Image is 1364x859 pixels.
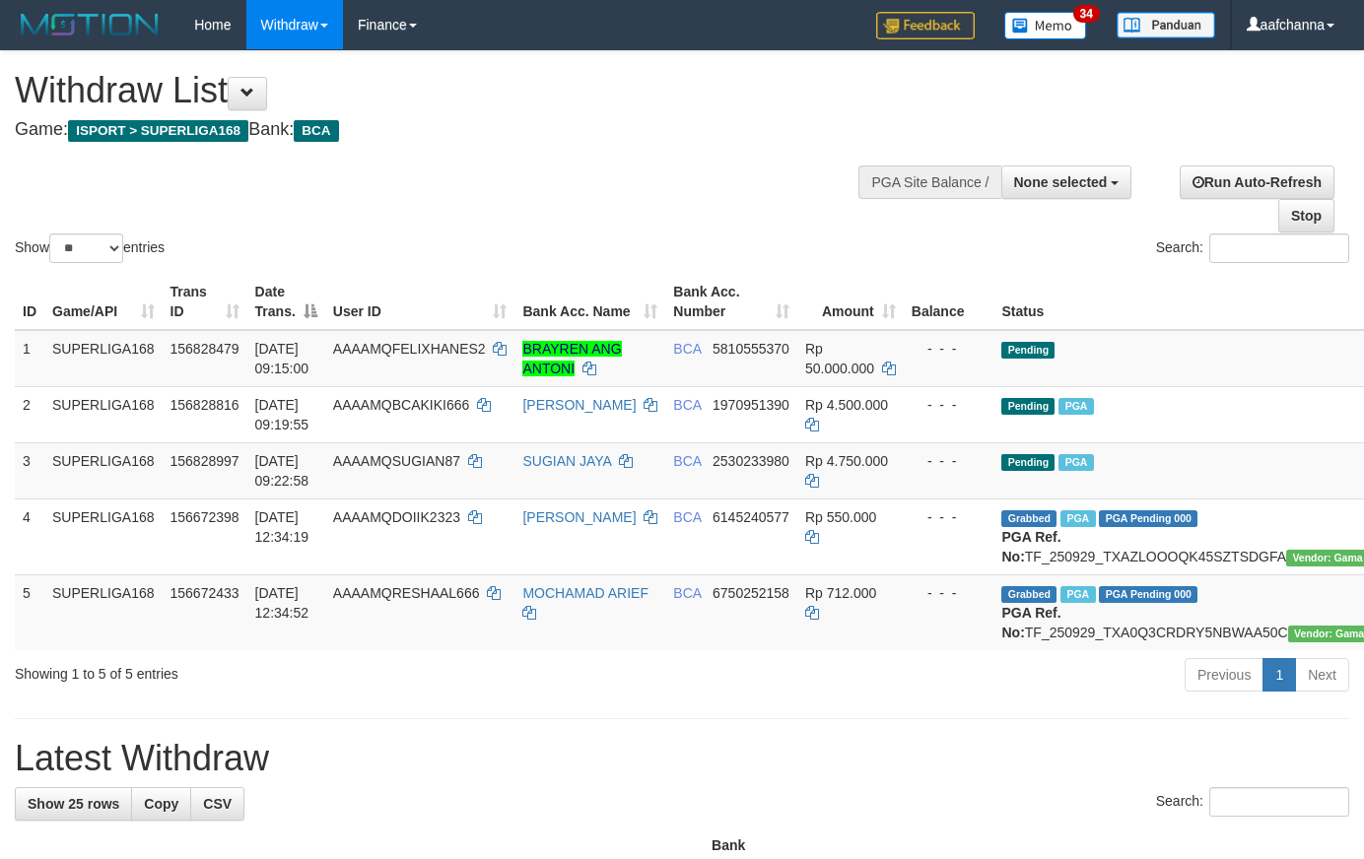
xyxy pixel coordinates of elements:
a: Next [1295,658,1349,692]
span: AAAAMQDOIIK2323 [333,509,460,525]
span: BCA [294,120,338,142]
span: AAAAMQBCAKIKI666 [333,397,470,413]
h4: Game: Bank: [15,120,890,140]
span: Show 25 rows [28,796,119,812]
th: Date Trans.: activate to sort column descending [247,274,325,330]
span: Copy 2530233980 to clipboard [713,453,789,469]
img: Button%20Memo.svg [1004,12,1087,39]
td: SUPERLIGA168 [44,498,163,574]
span: [DATE] 09:22:58 [255,453,309,489]
td: 1 [15,330,44,387]
a: Copy [131,787,191,821]
div: - - - [912,339,987,359]
th: Amount: activate to sort column ascending [797,274,904,330]
a: [PERSON_NAME] [522,397,636,413]
span: Rp 4.500.000 [805,397,888,413]
a: Show 25 rows [15,787,132,821]
span: PGA Pending [1099,586,1197,603]
a: MOCHAMAD ARIEF [522,585,648,601]
button: None selected [1001,165,1132,199]
span: Marked by aafsoycanthlai [1058,398,1093,415]
span: 156828816 [170,397,239,413]
th: Game/API: activate to sort column ascending [44,274,163,330]
th: User ID: activate to sort column ascending [325,274,515,330]
b: PGA Ref. No: [1001,529,1060,564]
span: Pending [1001,454,1055,471]
span: 156828479 [170,341,239,357]
label: Search: [1156,787,1349,817]
th: Bank Acc. Number: activate to sort column ascending [665,274,797,330]
td: SUPERLIGA168 [44,574,163,650]
td: SUPERLIGA168 [44,386,163,442]
img: Feedback.jpg [876,12,975,39]
td: 4 [15,498,44,574]
span: Marked by aafsoycanthlai [1058,454,1093,471]
div: - - - [912,583,987,603]
a: Stop [1278,199,1334,232]
td: SUPERLIGA168 [44,442,163,498]
div: - - - [912,507,987,527]
input: Search: [1209,233,1349,263]
span: AAAAMQRESHAAL666 [333,585,480,601]
div: - - - [912,395,987,415]
span: 34 [1073,5,1100,23]
input: Search: [1209,787,1349,817]
span: BCA [673,453,701,469]
a: [PERSON_NAME] [522,509,636,525]
a: 1 [1262,658,1296,692]
th: ID [15,274,44,330]
a: SUGIAN JAYA [522,453,611,469]
span: BCA [673,341,701,357]
span: AAAAMQFELIXHANES2 [333,341,486,357]
span: Rp 712.000 [805,585,876,601]
a: CSV [190,787,244,821]
span: BCA [673,397,701,413]
span: None selected [1014,174,1108,190]
div: - - - [912,451,987,471]
span: Grabbed [1001,510,1057,527]
span: PGA Pending [1099,510,1197,527]
span: Rp 550.000 [805,509,876,525]
h1: Latest Withdraw [15,739,1349,778]
span: Copy 6145240577 to clipboard [713,509,789,525]
a: Previous [1185,658,1263,692]
span: Copy 1970951390 to clipboard [713,397,789,413]
span: Marked by aafsoycanthlai [1060,510,1095,527]
img: MOTION_logo.png [15,10,165,39]
h1: Withdraw List [15,71,890,110]
div: Showing 1 to 5 of 5 entries [15,656,554,684]
span: [DATE] 12:34:19 [255,509,309,545]
b: PGA Ref. No: [1001,605,1060,640]
span: Copy [144,796,178,812]
span: 156672433 [170,585,239,601]
span: Copy 6750252158 to clipboard [713,585,789,601]
td: 5 [15,574,44,650]
span: 156828997 [170,453,239,469]
img: panduan.png [1117,12,1215,38]
span: Rp 50.000.000 [805,341,874,376]
span: BCA [673,585,701,601]
th: Balance [904,274,994,330]
span: Marked by aafsoycanthlai [1060,586,1095,603]
a: BRAYREN ANG ANTONI [522,341,621,376]
label: Show entries [15,233,165,263]
span: ISPORT > SUPERLIGA168 [68,120,248,142]
th: Bank Acc. Name: activate to sort column ascending [514,274,665,330]
td: 3 [15,442,44,498]
span: Pending [1001,342,1055,359]
th: Trans ID: activate to sort column ascending [163,274,247,330]
span: AAAAMQSUGIAN87 [333,453,460,469]
div: PGA Site Balance / [858,165,1000,199]
td: 2 [15,386,44,442]
span: [DATE] 09:19:55 [255,397,309,432]
span: [DATE] 12:34:52 [255,585,309,621]
span: Rp 4.750.000 [805,453,888,469]
span: Grabbed [1001,586,1057,603]
span: 156672398 [170,509,239,525]
select: Showentries [49,233,123,263]
span: CSV [203,796,232,812]
td: SUPERLIGA168 [44,330,163,387]
span: Pending [1001,398,1055,415]
span: BCA [673,509,701,525]
span: [DATE] 09:15:00 [255,341,309,376]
